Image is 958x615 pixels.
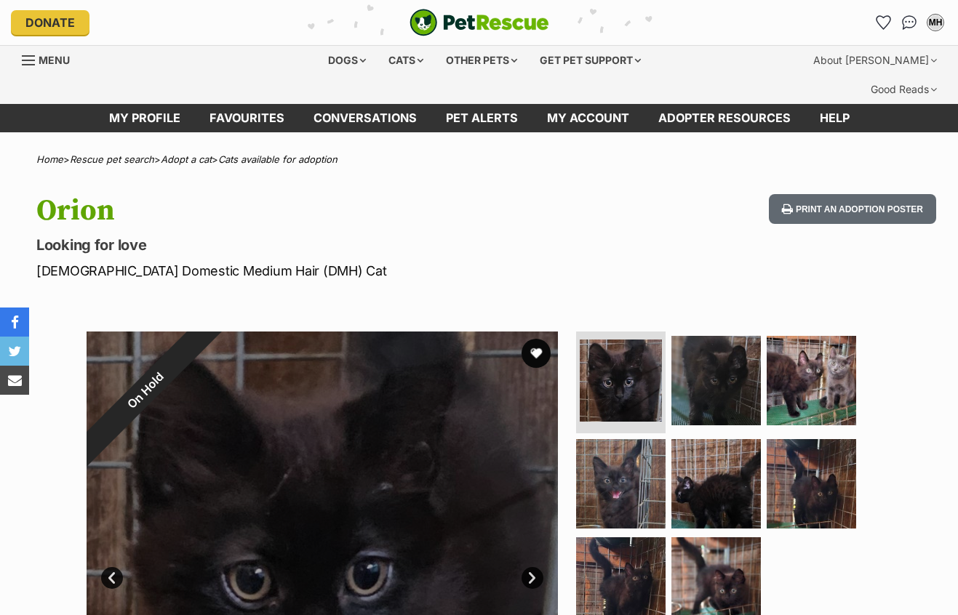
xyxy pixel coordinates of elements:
a: Adopt a cat [161,153,212,165]
a: Rescue pet search [70,153,154,165]
a: Adopter resources [644,104,805,132]
button: Print an adoption poster [769,194,936,224]
img: Photo of Orion [767,336,856,425]
img: Photo of Orion [671,336,761,425]
a: Menu [22,46,80,72]
div: Get pet support [530,46,651,75]
img: Photo of Orion [580,339,662,422]
img: chat-41dd97257d64d25036548639549fe6c8038ab92f7586957e7f3b1b290dea8141.svg [902,15,917,30]
div: Other pets [436,46,527,75]
a: Home [36,153,63,165]
a: Next [522,567,543,589]
img: Photo of Orion [767,439,856,528]
img: Photo of Orion [671,439,761,528]
button: My account [924,11,947,34]
div: Cats [378,46,434,75]
a: Pet alerts [431,104,532,132]
a: conversations [299,104,431,132]
a: Donate [11,10,89,35]
a: My account [532,104,644,132]
a: Help [805,104,864,132]
a: My profile [95,104,195,132]
div: On Hold [53,298,237,482]
div: About [PERSON_NAME] [803,46,947,75]
p: [DEMOGRAPHIC_DATA] Domestic Medium Hair (DMH) Cat [36,261,585,281]
a: Favourites [871,11,895,34]
a: Favourites [195,104,299,132]
p: Looking for love [36,235,585,255]
button: favourite [522,339,551,368]
img: Photo of Orion [576,439,666,528]
img: logo-cat-932fe2b9b8326f06289b0f2fb663e598f794de774fb13d1741a6617ecf9a85b4.svg [410,9,549,36]
span: Menu [39,54,70,66]
div: Good Reads [861,75,947,104]
div: Dogs [318,46,376,75]
h1: Orion [36,194,585,228]
a: Prev [101,567,123,589]
a: Cats available for adoption [218,153,338,165]
div: MH [928,15,943,30]
ul: Account quick links [871,11,947,34]
a: Conversations [898,11,921,34]
a: PetRescue [410,9,549,36]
